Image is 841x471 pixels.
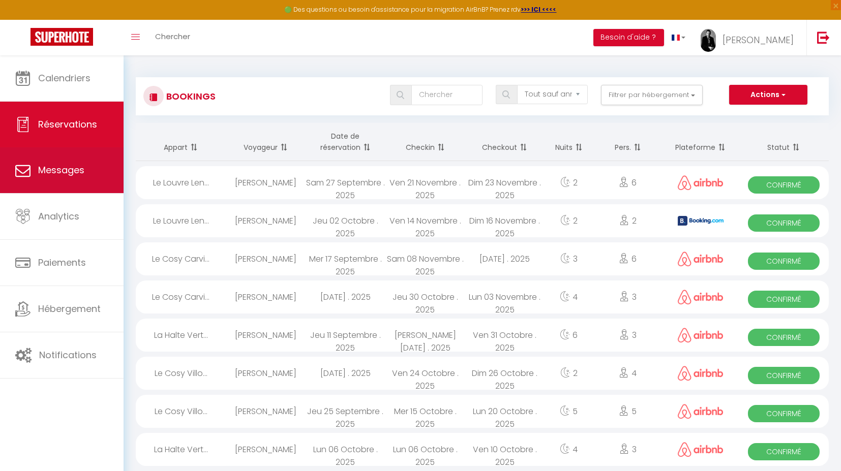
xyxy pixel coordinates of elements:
th: Sort by status [739,123,829,161]
input: Chercher [411,85,482,105]
th: Sort by checkin [385,123,465,161]
th: Sort by booking date [306,123,385,161]
th: Sort by checkout [465,123,545,161]
span: [PERSON_NAME] [723,34,794,46]
img: logout [817,31,830,44]
a: Chercher [147,20,198,55]
a: >>> ICI <<<< [521,5,557,14]
span: Paiements [38,256,86,269]
button: Actions [729,85,807,105]
a: ... [PERSON_NAME] [693,20,806,55]
span: Chercher [155,31,190,42]
span: Notifications [39,349,97,361]
img: ... [701,29,716,52]
img: Super Booking [31,28,93,46]
th: Sort by people [593,123,663,161]
th: Sort by guest [226,123,306,161]
button: Filtrer par hébergement [601,85,703,105]
span: Réservations [38,118,97,131]
button: Besoin d'aide ? [593,29,664,46]
span: Calendriers [38,72,91,84]
span: Analytics [38,210,79,223]
th: Sort by nights [545,123,593,161]
span: Messages [38,164,84,176]
h3: Bookings [164,85,216,108]
th: Sort by channel [663,123,739,161]
th: Sort by rentals [136,123,226,161]
span: Hébergement [38,302,101,315]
